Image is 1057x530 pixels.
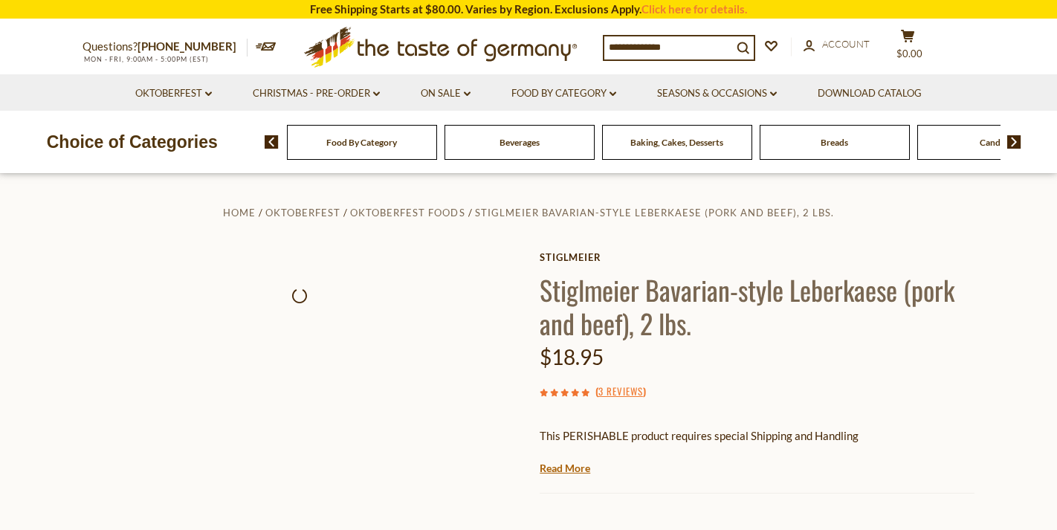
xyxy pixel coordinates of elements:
[135,85,212,102] a: Oktoberfest
[1007,135,1021,149] img: next arrow
[223,207,256,219] a: Home
[657,85,777,102] a: Seasons & Occasions
[554,456,974,475] li: We will ship this product in heat-protective packaging and ice.
[641,2,747,16] a: Click here for details.
[818,85,922,102] a: Download Catalog
[83,55,209,63] span: MON - FRI, 9:00AM - 5:00PM (EST)
[630,137,723,148] a: Baking, Cakes, Desserts
[540,273,974,340] h1: Stiglmeier Bavarian-style Leberkaese (pork and beef), 2 lbs.
[421,85,471,102] a: On Sale
[500,137,540,148] a: Beverages
[980,137,1005,148] a: Candy
[885,29,930,66] button: $0.00
[896,48,922,59] span: $0.00
[822,38,870,50] span: Account
[83,37,248,56] p: Questions?
[540,427,974,445] p: This PERISHABLE product requires special Shipping and Handling
[540,251,974,263] a: Stiglmeier
[475,207,834,219] a: Stiglmeier Bavarian-style Leberkaese (pork and beef), 2 lbs.
[595,384,646,398] span: ( )
[540,344,604,369] span: $18.95
[265,135,279,149] img: previous arrow
[804,36,870,53] a: Account
[540,461,590,476] a: Read More
[138,39,236,53] a: [PHONE_NUMBER]
[350,207,465,219] a: Oktoberfest Foods
[265,207,340,219] a: Oktoberfest
[821,137,848,148] a: Breads
[326,137,397,148] a: Food By Category
[253,85,380,102] a: Christmas - PRE-ORDER
[511,85,616,102] a: Food By Category
[598,384,643,400] a: 3 Reviews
